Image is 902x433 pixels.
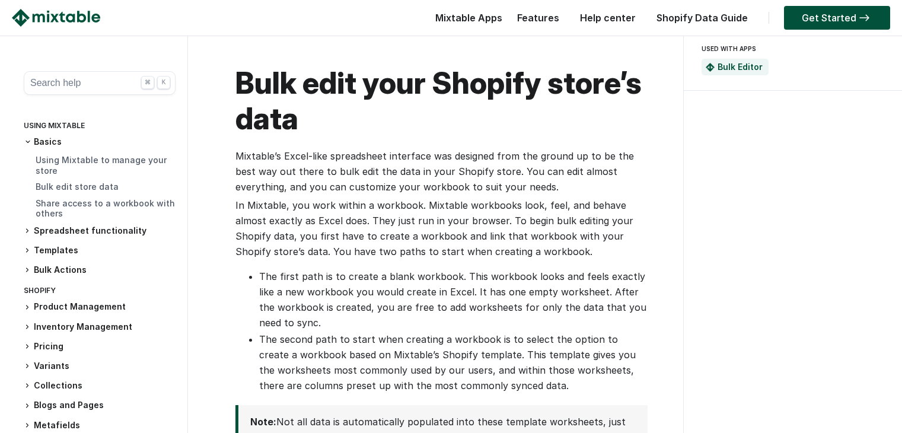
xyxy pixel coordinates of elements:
[784,6,890,30] a: Get Started
[250,416,276,428] strong: Note:
[36,198,175,219] a: Share access to a workbook with others
[259,332,648,393] li: The second path to start when creating a workbook is to select the option to create a workbook ba...
[511,12,565,24] a: Features
[24,244,176,257] h3: Templates
[574,12,642,24] a: Help center
[235,198,648,259] p: In Mixtable, you work within a workbook. Mixtable workbooks look, feel, and behave almost exactly...
[259,269,648,330] li: The first path is to create a blank workbook. This workbook looks and feels exactly like a new wo...
[24,340,176,353] h3: Pricing
[157,76,170,89] div: K
[24,225,176,237] h3: Spreadsheet functionality
[856,14,872,21] img: arrow-right.svg
[36,182,119,192] a: Bulk edit store data
[24,301,176,313] h3: Product Management
[24,136,176,148] h3: Basics
[429,9,502,33] div: Mixtable Apps
[24,380,176,392] h3: Collections
[24,321,176,333] h3: Inventory Management
[235,148,648,195] p: Mixtable’s Excel-like spreadsheet interface was designed from the ground up to be the best way ou...
[702,42,879,56] div: USED WITH APPS
[651,12,754,24] a: Shopify Data Guide
[24,71,176,95] button: Search help ⌘ K
[24,360,176,372] h3: Variants
[36,155,167,176] a: Using Mixtable to manage your store
[24,399,176,412] h3: Blogs and Pages
[706,63,715,72] img: Mixtable Spreadsheet Bulk Editor App
[718,62,763,72] a: Bulk Editor
[141,76,154,89] div: ⌘
[12,9,100,27] img: Mixtable logo
[24,284,176,301] div: Shopify
[24,119,176,136] div: Using Mixtable
[24,264,176,276] h3: Bulk Actions
[235,65,648,136] h1: Bulk edit your Shopify store’s data
[24,419,176,432] h3: Metafields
